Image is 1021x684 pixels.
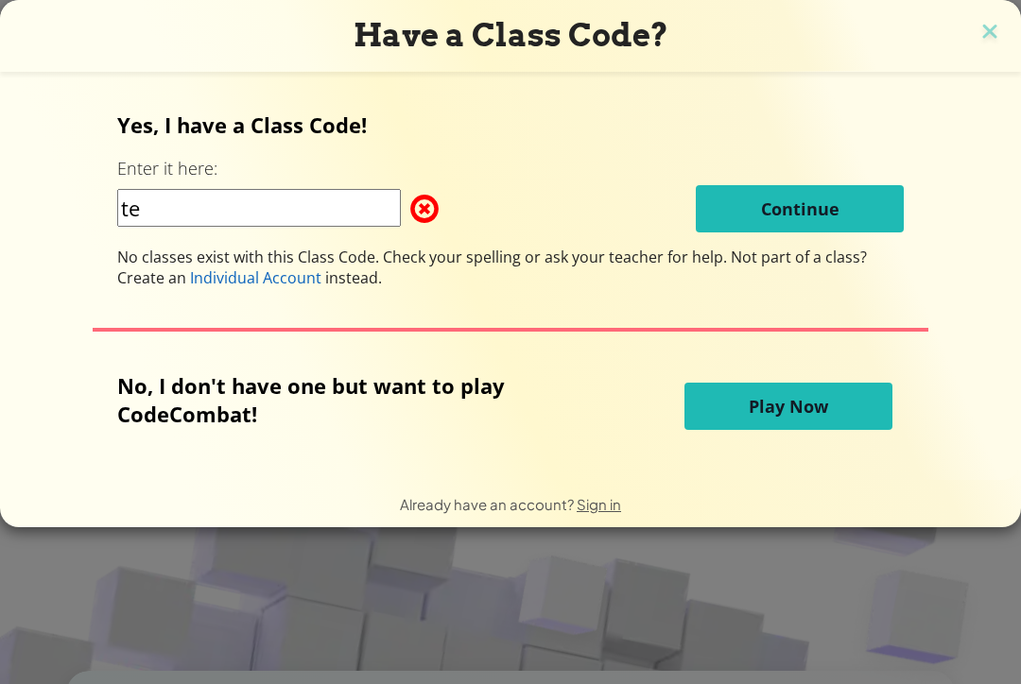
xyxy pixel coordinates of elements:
[321,267,382,288] span: instead.
[978,19,1002,47] img: close icon
[400,495,577,513] span: Already have an account?
[190,267,321,288] span: Individual Account
[761,197,839,220] span: Continue
[749,395,828,418] span: Play Now
[117,371,579,428] p: No, I don't have one but want to play CodeCombat!
[117,111,904,139] p: Yes, I have a Class Code!
[696,185,904,232] button: Continue
[684,383,892,430] button: Play Now
[117,247,731,267] span: No classes exist with this Class Code. Check your spelling or ask your teacher for help.
[354,16,668,54] span: Have a Class Code?
[577,495,621,513] a: Sign in
[117,247,867,288] span: Not part of a class? Create an
[117,157,217,180] label: Enter it here:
